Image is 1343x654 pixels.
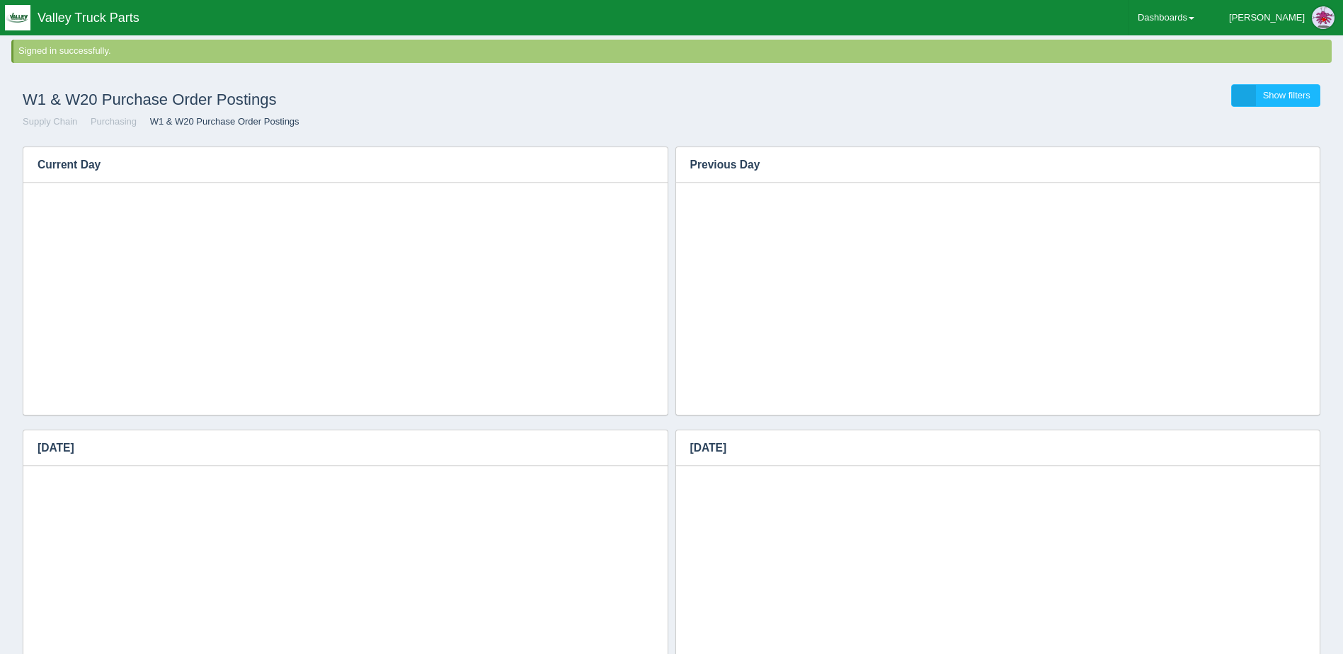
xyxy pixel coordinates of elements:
span: Show filters [1263,90,1310,101]
img: Profile Picture [1312,6,1335,29]
span: Valley Truck Parts [38,11,139,25]
h3: Previous Day [676,147,1299,183]
h3: [DATE] [676,430,1299,466]
div: [PERSON_NAME] [1229,4,1305,32]
a: Supply Chain [23,116,77,127]
h3: [DATE] [23,430,646,466]
li: W1 & W20 Purchase Order Postings [139,115,299,129]
div: Signed in successfully. [18,45,1329,58]
img: q1blfpkbivjhsugxdrfq.png [5,5,30,30]
a: Show filters [1231,84,1320,108]
h1: W1 & W20 Purchase Order Postings [23,84,672,115]
a: Purchasing [91,116,137,127]
h3: Current Day [23,147,646,183]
